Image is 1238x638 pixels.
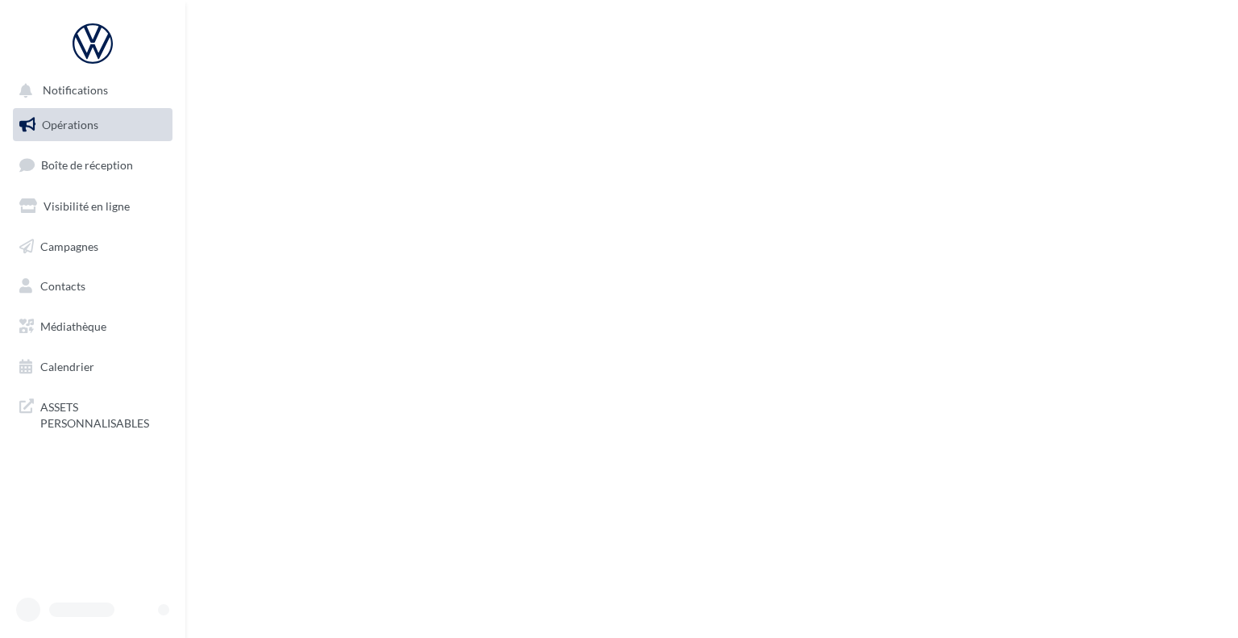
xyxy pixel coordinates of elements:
a: Visibilité en ligne [10,190,176,223]
a: Calendrier [10,350,176,384]
a: ASSETS PERSONNALISABLES [10,390,176,437]
a: Campagnes [10,230,176,264]
span: Visibilité en ligne [44,199,130,213]
a: Médiathèque [10,310,176,344]
span: ASSETS PERSONNALISABLES [40,396,166,431]
a: Contacts [10,269,176,303]
a: Opérations [10,108,176,142]
span: Boîte de réception [41,158,133,172]
span: Médiathèque [40,319,106,333]
span: Opérations [42,118,98,131]
a: Boîte de réception [10,148,176,182]
span: Notifications [43,84,108,98]
span: Campagnes [40,239,98,252]
span: Contacts [40,279,85,293]
span: Calendrier [40,360,94,373]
